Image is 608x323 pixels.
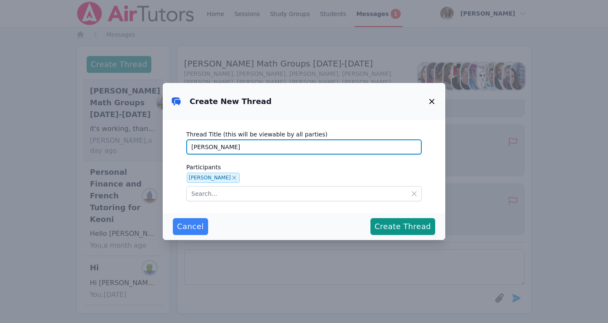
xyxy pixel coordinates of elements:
[189,175,231,180] div: [PERSON_NAME]
[186,127,422,139] label: Thread Title (this will be viewable by all parties)
[186,160,422,172] label: Participants
[186,139,422,155] input: ex, 6th Grade Math
[375,221,431,232] span: Create Thread
[190,96,272,107] h3: Create New Thread
[177,221,204,232] span: Cancel
[173,218,208,235] button: Cancel
[186,186,422,201] input: Search...
[370,218,435,235] button: Create Thread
